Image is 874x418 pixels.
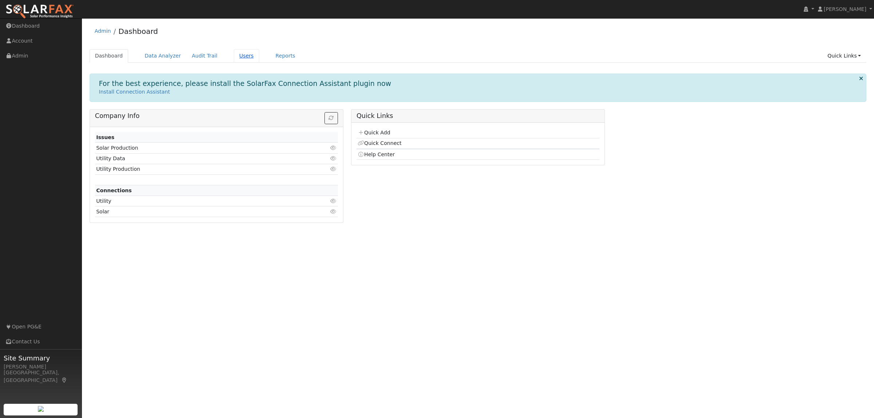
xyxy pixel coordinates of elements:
[358,151,395,157] a: Help Center
[824,6,866,12] span: [PERSON_NAME]
[95,206,299,217] td: Solar
[95,143,299,153] td: Solar Production
[5,4,74,19] img: SolarFax
[330,209,337,214] i: Click to view
[99,79,391,88] h1: For the best experience, please install the SolarFax Connection Assistant plugin now
[38,406,44,412] img: retrieve
[95,196,299,206] td: Utility
[4,369,78,384] div: [GEOGRAPHIC_DATA], [GEOGRAPHIC_DATA]
[270,49,301,63] a: Reports
[330,145,337,150] i: Click to view
[234,49,259,63] a: Users
[95,164,299,174] td: Utility Production
[61,377,68,383] a: Map
[4,353,78,363] span: Site Summary
[357,112,599,120] h5: Quick Links
[90,49,129,63] a: Dashboard
[822,49,866,63] a: Quick Links
[358,140,401,146] a: Quick Connect
[186,49,223,63] a: Audit Trail
[95,28,111,34] a: Admin
[96,188,132,193] strong: Connections
[330,198,337,204] i: Click to view
[4,363,78,371] div: [PERSON_NAME]
[95,153,299,164] td: Utility Data
[99,89,170,95] a: Install Connection Assistant
[139,49,186,63] a: Data Analyzer
[96,134,114,140] strong: Issues
[330,166,337,171] i: Click to view
[118,27,158,36] a: Dashboard
[358,130,390,135] a: Quick Add
[330,156,337,161] i: Click to view
[95,112,338,120] h5: Company Info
